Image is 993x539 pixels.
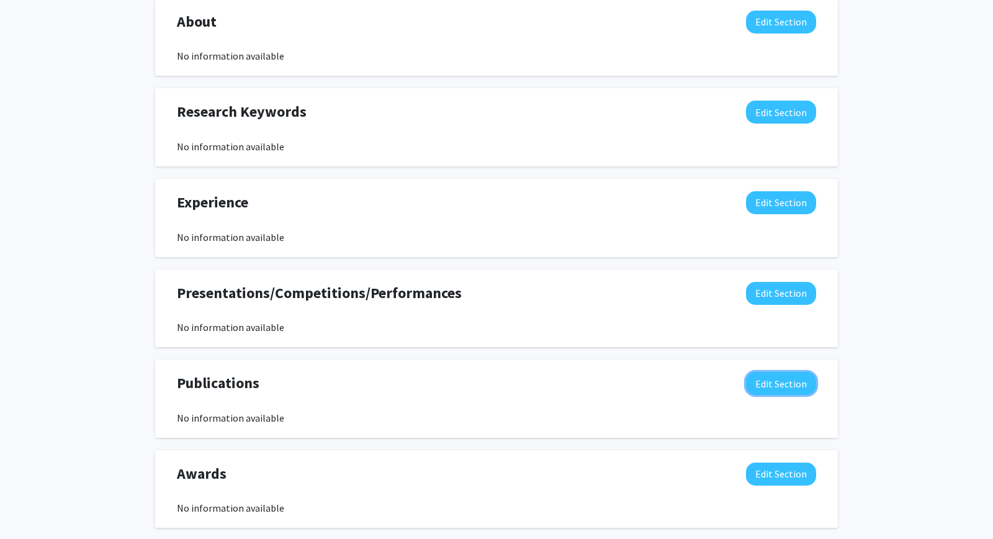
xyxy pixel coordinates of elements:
[9,483,53,530] iframe: Chat
[746,282,816,305] button: Edit Presentations/Competitions/Performances
[746,463,816,486] button: Edit Awards
[746,372,816,395] button: Edit Publications
[177,139,816,154] div: No information available
[177,372,259,394] span: Publications
[177,48,816,63] div: No information available
[746,11,816,34] button: Edit About
[177,320,816,335] div: No information available
[177,11,217,33] span: About
[177,191,248,214] span: Experience
[177,410,816,425] div: No information available
[746,101,816,124] button: Edit Research Keywords
[746,191,816,214] button: Edit Experience
[177,500,816,515] div: No information available
[177,463,227,485] span: Awards
[177,282,462,304] span: Presentations/Competitions/Performances
[177,230,816,245] div: No information available
[177,101,307,123] span: Research Keywords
